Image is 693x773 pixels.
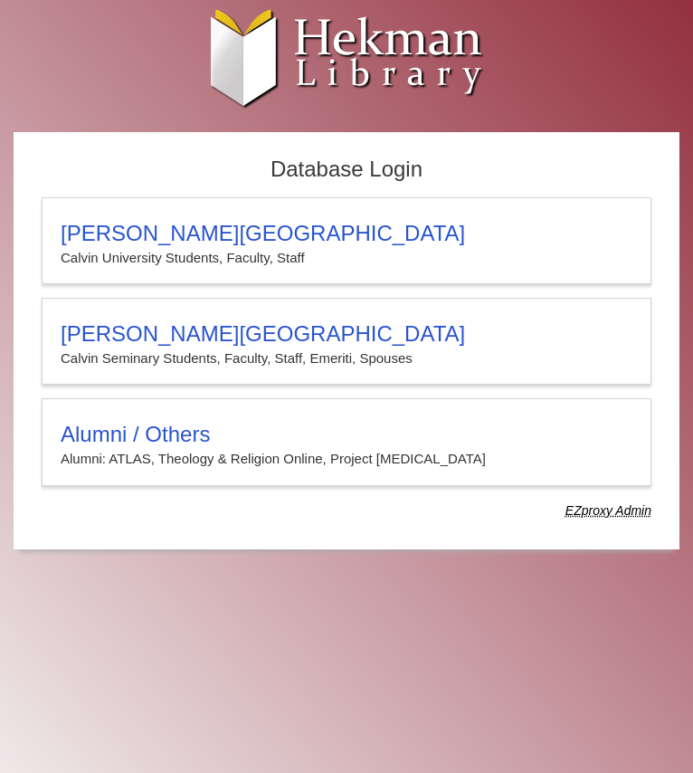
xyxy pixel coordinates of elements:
[33,151,660,188] h2: Database Login
[61,447,632,471] p: Alumni: ATLAS, Theology & Religion Online, Project [MEDICAL_DATA]
[61,422,632,471] summary: Alumni / OthersAlumni: ATLAS, Theology & Religion Online, Project [MEDICAL_DATA]
[61,321,632,347] h3: [PERSON_NAME][GEOGRAPHIC_DATA]
[61,246,632,270] p: Calvin University Students, Faculty, Staff
[61,221,632,246] h3: [PERSON_NAME][GEOGRAPHIC_DATA]
[42,298,651,385] a: [PERSON_NAME][GEOGRAPHIC_DATA]Calvin Seminary Students, Faculty, Staff, Emeriti, Spouses
[565,503,651,518] dfn: Use Alumni login
[61,422,632,447] h3: Alumni / Others
[42,197,651,284] a: [PERSON_NAME][GEOGRAPHIC_DATA]Calvin University Students, Faculty, Staff
[61,347,632,370] p: Calvin Seminary Students, Faculty, Staff, Emeriti, Spouses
